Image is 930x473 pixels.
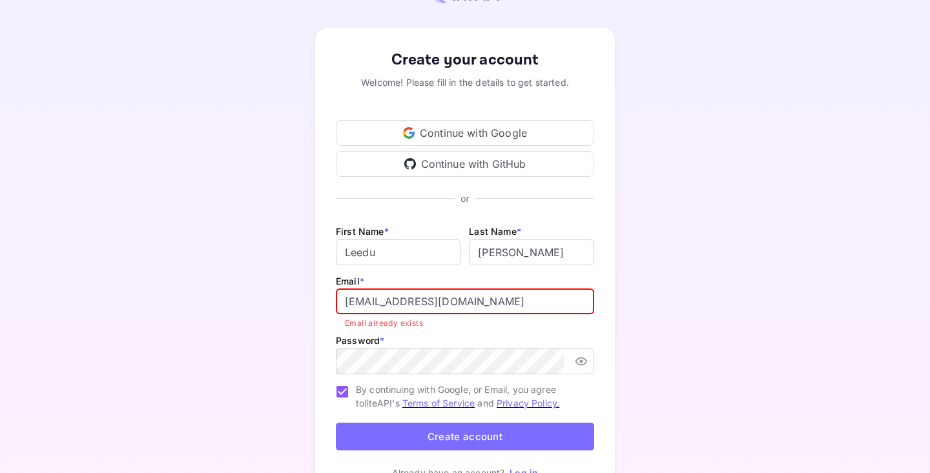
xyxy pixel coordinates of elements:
[336,239,461,265] input: John
[469,239,594,265] input: Doe
[336,288,594,314] input: johndoe@gmail.com
[336,151,594,177] div: Continue with GitHub
[469,226,521,237] label: Last Name
[336,48,594,72] div: Create your account
[497,398,559,408] a: Privacy Policy.
[336,276,364,287] label: Email
[336,120,594,146] div: Continue with Google
[345,317,585,330] p: Email already exists
[336,75,594,89] div: Welcome! Please fill in the details to get started.
[356,383,584,410] span: By continuing with Google, or Email, you agree to liteAPI's and
[570,350,593,373] button: toggle password visibility
[402,398,475,408] a: Terms of Service
[336,423,594,450] button: Create account
[336,226,389,237] label: First Name
[336,335,384,346] label: Password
